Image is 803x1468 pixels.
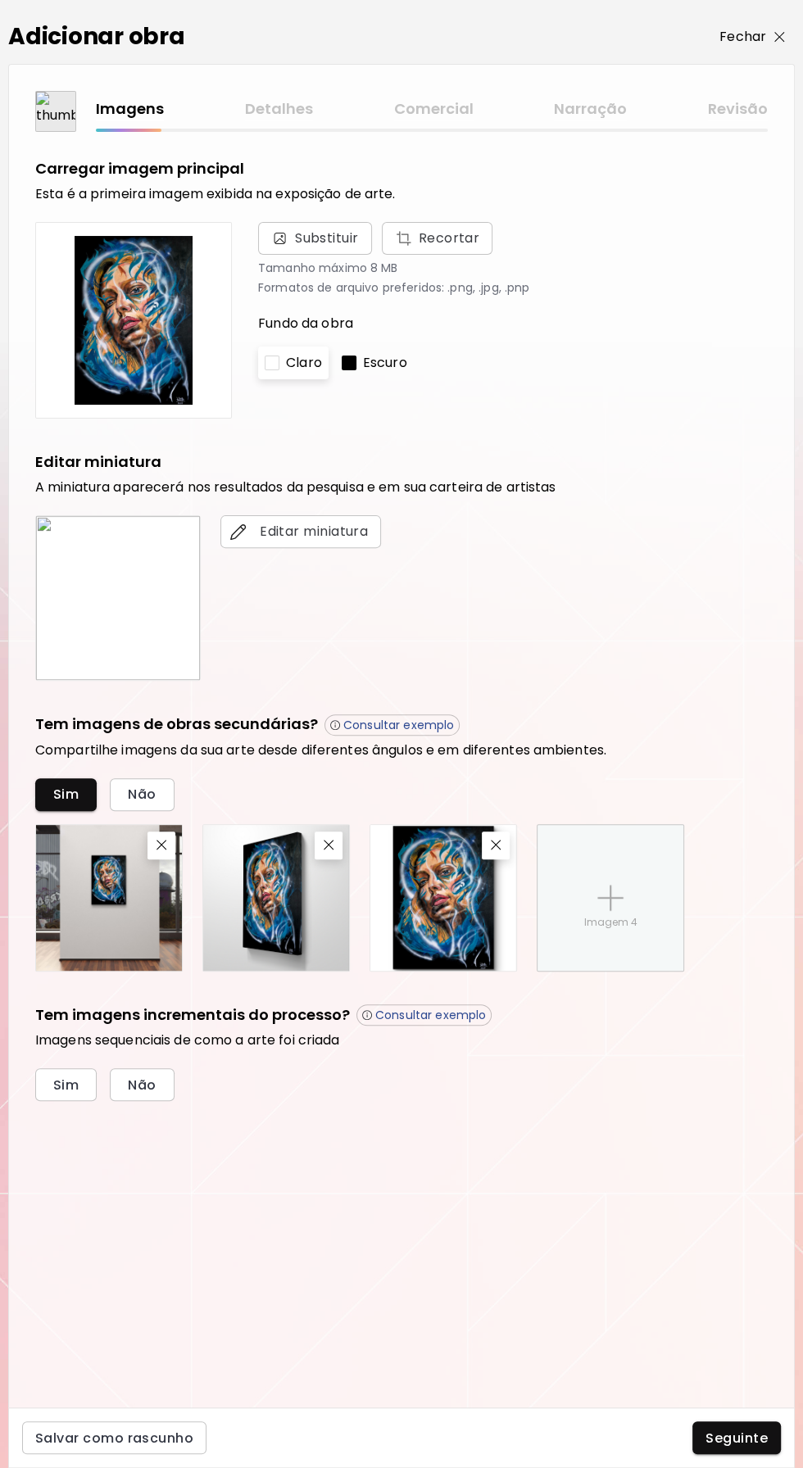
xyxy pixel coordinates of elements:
div: delete [202,824,350,972]
button: delete [147,831,175,859]
button: Sim [35,778,97,811]
div: delete [370,824,517,972]
button: Sim [35,1068,97,1101]
button: Substituir [382,222,493,255]
span: Recortar [395,229,480,248]
button: delete [482,831,510,859]
p: Formatos de arquivo preferidos: .png, .jpg, .pnp [258,281,768,294]
button: Não [110,1068,174,1101]
span: Salvar como rascunho [35,1429,193,1447]
h5: Carregar imagem principal [35,158,244,179]
p: Fundo da obra [258,314,768,333]
button: Não [110,778,174,811]
h6: Esta é a primeira imagem exibida na exposição de arte. [35,186,768,202]
img: delete [491,840,501,850]
span: Sim [53,1076,79,1094]
button: editEditar miniatura [220,515,381,548]
button: Consultar exemplo [324,714,460,736]
button: Seguinte [692,1421,781,1454]
img: edit [230,523,247,540]
p: Consultar exemplo [375,1008,486,1022]
div: delete [35,824,183,972]
p: Claro [286,353,322,373]
h5: Tem imagens de obras secundárias? [35,714,318,736]
p: Imagem 4 [584,915,637,930]
span: Editar miniatura [234,522,368,541]
h6: A miniatura aparecerá nos resultados da pesquisa e em sua carteira de artistas [35,479,768,496]
img: delete [324,840,334,850]
p: Escuro [363,353,407,373]
button: Salvar como rascunho [22,1421,206,1454]
span: Substituir [295,229,359,248]
img: placeholder [597,885,624,911]
p: Consultar exemplo [343,718,454,732]
p: Tamanho máximo 8 MB [258,261,768,274]
span: Sim [53,786,79,803]
h5: Tem imagens incrementais do processo? [35,1004,350,1026]
img: delete [157,840,167,850]
img: thumbnail [36,92,75,131]
button: Consultar exemplo [356,1004,492,1026]
h6: Compartilhe imagens da sua arte desde diferentes ângulos e em diferentes ambientes. [35,742,768,759]
span: Não [128,1076,156,1094]
button: delete [315,831,343,859]
h5: Editar miniatura [35,451,161,473]
h6: Imagens sequenciais de como a arte foi criada [35,1032,768,1049]
span: Seguinte [705,1429,768,1447]
span: Substituir [258,222,372,255]
span: Não [128,786,156,803]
